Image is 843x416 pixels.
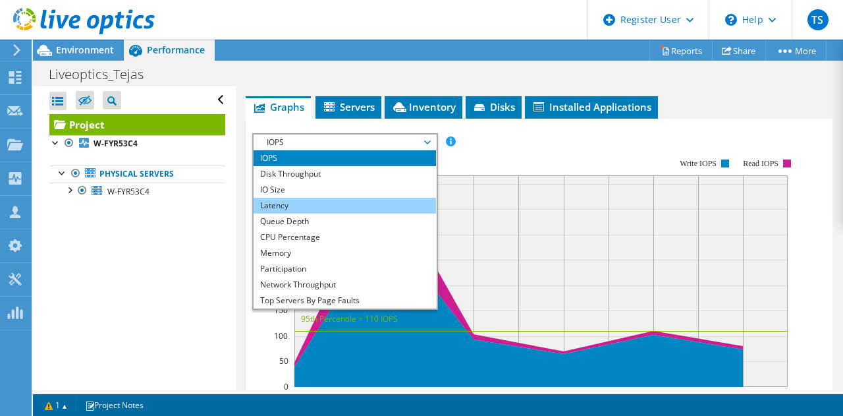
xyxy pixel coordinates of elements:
[43,67,164,82] h1: Liveoptics_Tejas
[49,183,225,200] a: W-FYR53C4
[254,277,436,293] li: Network Throughput
[531,100,651,113] span: Installed Applications
[765,40,827,61] a: More
[36,397,76,413] a: 1
[254,198,436,214] li: Latency
[274,305,288,316] text: 150
[254,229,436,245] li: CPU Percentage
[807,9,829,30] span: TS
[107,186,150,197] span: W-FYR53C4
[49,135,225,152] a: W-FYR53C4
[147,44,205,56] span: Performance
[252,100,304,113] span: Graphs
[254,245,436,261] li: Memory
[284,381,288,392] text: 0
[254,182,436,198] li: IO Size
[254,150,436,166] li: IOPS
[56,44,114,56] span: Environment
[254,293,436,309] li: Top Servers By Page Faults
[76,397,153,413] a: Project Notes
[743,159,778,168] text: Read IOPS
[712,40,766,61] a: Share
[725,14,737,26] svg: \n
[254,166,436,182] li: Disk Throughput
[649,40,713,61] a: Reports
[301,313,398,324] text: 95th Percentile = 110 IOPS
[274,330,288,342] text: 100
[254,214,436,229] li: Queue Depth
[279,355,288,367] text: 50
[94,138,138,149] b: W-FYR53C4
[49,165,225,183] a: Physical Servers
[254,261,436,277] li: Participation
[49,114,225,135] a: Project
[472,100,515,113] span: Disks
[322,100,375,113] span: Servers
[391,100,456,113] span: Inventory
[260,134,429,150] span: IOPS
[680,159,717,168] text: Write IOPS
